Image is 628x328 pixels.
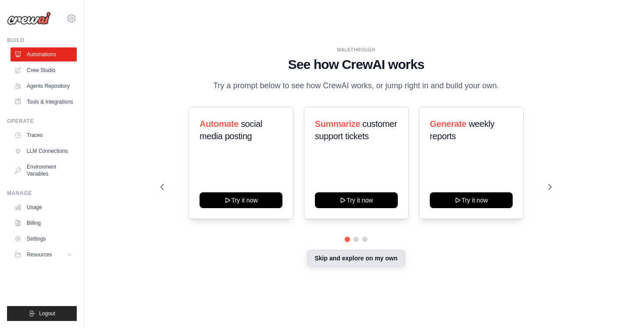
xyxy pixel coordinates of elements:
p: Try a prompt below to see how CrewAI works, or jump right in and build your own. [209,79,503,92]
div: Manage [7,190,77,197]
button: Logout [7,306,77,321]
a: Crew Studio [11,63,77,77]
a: Agents Repository [11,79,77,93]
div: Operate [7,118,77,125]
a: Usage [11,200,77,214]
a: Billing [11,216,77,230]
span: Summarize [315,119,360,129]
div: WALKTHROUGH [161,47,552,53]
img: Logo [7,12,51,25]
button: Try it now [430,192,513,208]
div: Build [7,37,77,44]
a: LLM Connections [11,144,77,158]
span: Generate [430,119,467,129]
a: Tools & Integrations [11,95,77,109]
h1: See how CrewAI works [161,57,552,72]
span: Automate [200,119,239,129]
button: Try it now [200,192,282,208]
span: weekly reports [430,119,494,141]
span: Logout [39,310,55,317]
button: Try it now [315,192,398,208]
a: Traces [11,128,77,142]
a: Automations [11,47,77,61]
button: Skip and explore on my own [307,250,405,267]
a: Settings [11,232,77,246]
span: Resources [27,251,52,258]
a: Environment Variables [11,160,77,181]
span: customer support tickets [315,119,397,141]
span: social media posting [200,119,262,141]
button: Resources [11,248,77,262]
